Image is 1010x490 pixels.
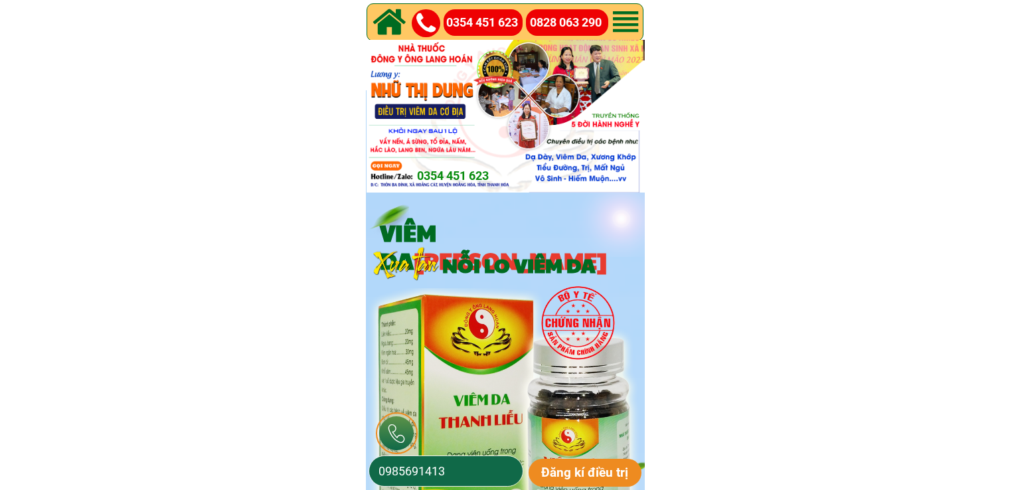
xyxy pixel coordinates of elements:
[417,167,550,186] a: 0354 451 623
[414,244,607,276] span: [PERSON_NAME]
[529,459,642,487] p: Đăng kí điều trị
[442,253,673,277] h3: NỖI LO VIÊM DA
[446,13,525,33] a: 0354 451 623
[375,456,517,486] input: Số điện thoại
[380,218,660,274] h3: VIÊM DA
[530,13,609,33] a: 0828 063 290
